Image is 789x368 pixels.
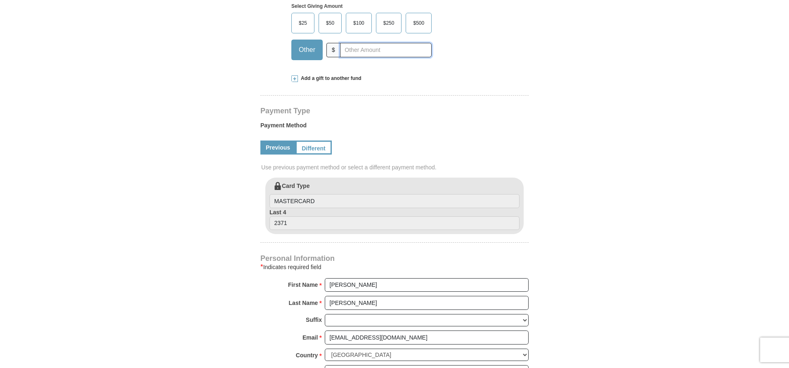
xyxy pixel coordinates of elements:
span: Use previous payment method or select a different payment method. [261,163,529,171]
a: Different [295,141,332,155]
div: Indicates required field [260,262,529,272]
label: Payment Method [260,121,529,134]
span: $25 [295,17,311,29]
strong: First Name [288,279,318,291]
label: Last 4 [269,208,520,230]
strong: Last Name [289,297,318,309]
h4: Personal Information [260,255,529,262]
input: Last 4 [269,216,520,230]
a: Previous [260,141,295,155]
strong: Select Giving Amount [291,3,343,9]
label: Card Type [269,182,520,208]
strong: Suffix [306,314,322,326]
input: Card Type [269,194,520,208]
span: $100 [349,17,369,29]
span: $250 [379,17,399,29]
span: $500 [409,17,428,29]
span: Other [295,44,319,56]
strong: Email [302,332,318,343]
span: $50 [322,17,338,29]
strong: Country [296,349,318,361]
span: Add a gift to another fund [298,75,361,82]
h4: Payment Type [260,108,529,114]
input: Other Amount [340,43,432,57]
span: $ [326,43,340,57]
